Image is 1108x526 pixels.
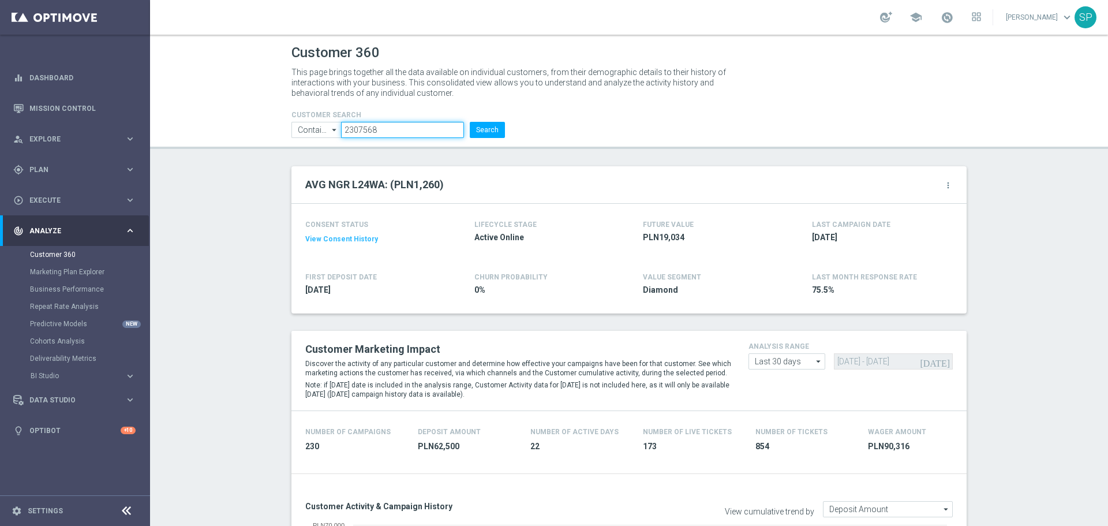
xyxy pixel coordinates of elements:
[305,380,731,399] p: Note: if [DATE] date is included in the analysis range, Customer Activity data for [DATE] is not ...
[29,136,125,143] span: Explore
[13,226,125,236] div: Analyze
[125,164,136,175] i: keyboard_arrow_right
[643,273,701,281] h4: VALUE SEGMENT
[812,285,947,296] span: 75.5%
[305,342,731,356] h2: Customer Marketing Impact
[13,62,136,93] div: Dashboard
[30,267,120,277] a: Marketing Plan Explorer
[125,371,136,382] i: keyboard_arrow_right
[125,133,136,144] i: keyboard_arrow_right
[755,441,854,452] span: 854
[643,221,694,229] h4: FUTURE VALUE
[30,302,120,311] a: Repeat Rate Analysis
[12,506,22,516] i: settings
[418,441,516,452] span: PLN62,500
[868,428,926,436] h4: Wager Amount
[725,507,814,517] label: View cumulative trend by
[941,502,952,517] i: arrow_drop_down
[13,73,136,83] button: equalizer Dashboard
[474,232,609,243] span: Active Online
[291,122,341,138] input: Contains
[291,44,967,61] h1: Customer 360
[643,285,778,296] span: Diamond
[30,371,136,380] button: BI Studio keyboard_arrow_right
[13,135,136,144] button: person_search Explore keyboard_arrow_right
[305,359,731,378] p: Discover the activity of any particular customer and determine how effective your campaigns have ...
[305,234,378,244] button: View Consent History
[122,320,141,328] div: NEW
[13,165,24,175] i: gps_fixed
[31,372,125,379] div: BI Studio
[909,11,922,24] span: school
[121,427,136,434] div: +10
[643,428,732,436] h4: Number Of Live Tickets
[30,281,149,298] div: Business Performance
[30,333,149,350] div: Cohorts Analysis
[13,165,136,174] button: gps_fixed Plan keyboard_arrow_right
[643,441,742,452] span: 173
[125,195,136,206] i: keyboard_arrow_right
[329,122,340,137] i: arrow_drop_down
[418,428,481,436] h4: Deposit Amount
[13,226,136,236] div: track_changes Analyze keyboard_arrow_right
[13,195,125,206] div: Execute
[13,134,24,144] i: person_search
[1075,6,1096,28] div: SP
[1061,11,1073,24] span: keyboard_arrow_down
[13,395,125,405] div: Data Studio
[30,250,120,259] a: Customer 360
[305,273,377,281] h4: FIRST DEPOSIT DATE
[29,397,125,404] span: Data Studio
[643,232,778,243] span: PLN19,034
[30,298,149,315] div: Repeat Rate Analysis
[530,428,619,436] h4: Number of Active Days
[13,104,136,113] button: Mission Control
[305,285,440,296] span: 2021-11-20
[812,232,947,243] span: 2025-09-29
[305,178,444,192] h2: AVG NGR L24WA: (PLN1,260)
[30,337,120,346] a: Cohorts Analysis
[29,415,121,446] a: Optibot
[944,181,953,190] i: more_vert
[30,315,149,333] div: Predictive Models
[748,342,953,350] h4: analysis range
[305,428,391,436] h4: Number of Campaigns
[470,122,505,138] button: Search
[29,197,125,204] span: Execute
[13,426,24,436] i: lightbulb
[812,273,917,281] span: LAST MONTH RESPONSE RATE
[13,93,136,124] div: Mission Control
[812,221,890,229] h4: LAST CAMPAIGN DATE
[474,285,609,296] span: 0%
[813,354,825,369] i: arrow_drop_down
[305,501,620,512] h3: Customer Activity & Campaign History
[30,285,120,294] a: Business Performance
[29,227,125,234] span: Analyze
[13,226,24,236] i: track_changes
[13,426,136,435] button: lightbulb Optibot +10
[748,353,825,370] input: analysis range
[13,196,136,205] button: play_circle_outline Execute keyboard_arrow_right
[305,441,404,452] span: 230
[755,428,828,436] h4: Number Of Tickets
[30,263,149,281] div: Marketing Plan Explorer
[30,354,120,363] a: Deliverability Metrics
[125,394,136,405] i: keyboard_arrow_right
[30,319,120,329] a: Predictive Models
[13,195,24,206] i: play_circle_outline
[29,166,125,173] span: Plan
[30,367,149,385] div: BI Studio
[13,73,24,83] i: equalizer
[13,396,136,405] button: Data Studio keyboard_arrow_right
[291,67,736,98] p: This page brings together all the data available on individual customers, from their demographic ...
[868,441,967,452] span: PLN90,316
[291,111,505,119] h4: CUSTOMER SEARCH
[29,62,136,93] a: Dashboard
